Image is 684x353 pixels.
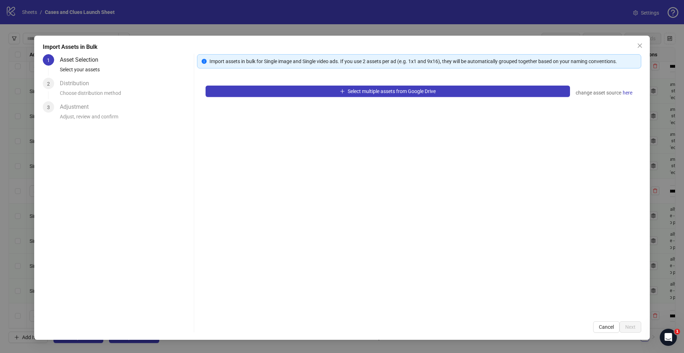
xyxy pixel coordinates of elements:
span: 3 [47,104,50,110]
span: info-circle [202,59,207,64]
div: Import Assets in Bulk [43,43,641,51]
div: Asset Selection [60,54,104,66]
span: 1 [674,329,680,334]
div: Distribution [60,78,95,89]
span: here [623,89,632,97]
span: 1 [47,57,50,63]
div: change asset source [576,88,633,97]
a: here [622,88,633,97]
button: Select multiple assets from Google Drive [206,86,570,97]
div: Select your assets [60,66,191,78]
div: Choose distribution method [60,89,191,101]
span: Cancel [599,324,614,330]
div: Adjustment [60,101,94,113]
iframe: Intercom live chat [660,329,677,346]
div: Adjust, review and confirm [60,113,191,125]
div: Import assets in bulk for Single image and Single video ads. If you use 2 assets per ad (e.g. 1x1... [209,57,637,65]
button: Close [634,40,646,51]
button: Cancel [593,321,620,333]
span: close [637,43,643,48]
button: Next [620,321,641,333]
span: Select multiple assets from Google Drive [348,88,436,94]
span: plus [340,89,345,94]
span: 2 [47,81,50,87]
